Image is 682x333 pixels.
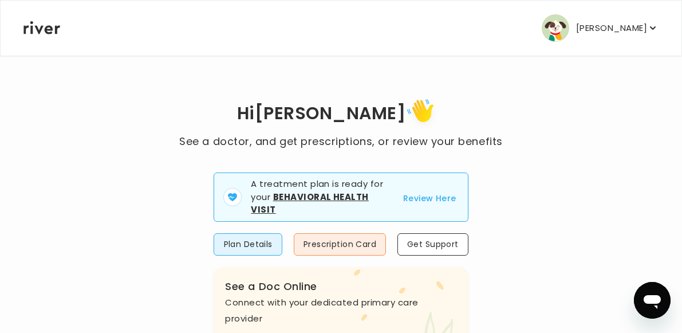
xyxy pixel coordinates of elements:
[294,233,386,256] button: Prescription Card
[214,233,282,256] button: Plan Details
[542,14,569,42] img: user avatar
[225,295,456,327] p: Connect with your dedicated primary care provider
[251,191,369,216] strong: Behavioral Health Visit
[576,20,647,36] p: [PERSON_NAME]
[179,134,502,150] p: See a doctor, and get prescriptions, or review your benefits
[634,282,671,319] iframe: Button to launch messaging window
[179,95,502,134] h1: Hi [PERSON_NAME]
[403,191,456,205] button: Review Here
[397,233,468,256] button: Get Support
[251,178,389,217] p: A treatment plan is ready for your
[225,279,456,295] h3: See a Doc Online
[542,14,659,42] button: user avatar[PERSON_NAME]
